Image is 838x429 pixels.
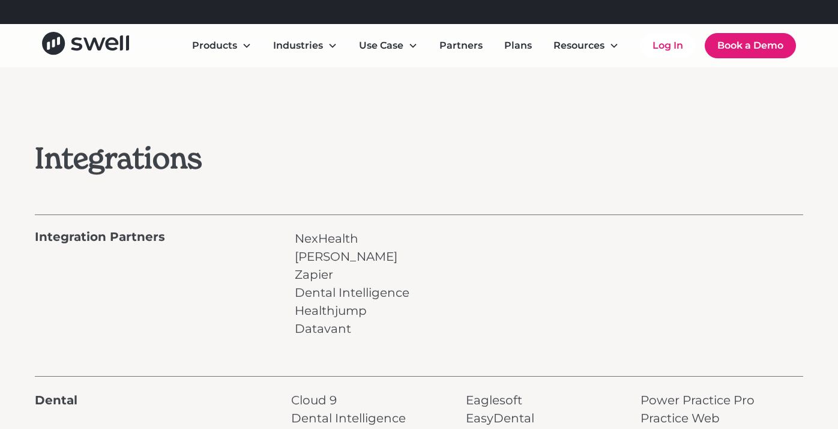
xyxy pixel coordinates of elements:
a: home [42,32,129,59]
div: Industries [273,38,323,53]
div: Products [182,34,261,58]
div: Dental [35,391,77,409]
div: Resources [553,38,604,53]
a: Plans [495,34,541,58]
div: Use Case [349,34,427,58]
div: Resources [544,34,628,58]
div: Industries [264,34,347,58]
h2: Integrations [35,141,496,176]
p: NexHealth [PERSON_NAME] Zapier Dental Intelligence Healthjump Datavant [295,230,409,338]
a: Partners [430,34,492,58]
a: Log In [641,34,695,58]
h3: Integration Partners [35,230,165,244]
a: Book a Demo [705,33,796,58]
div: Use Case [359,38,403,53]
div: Products [192,38,237,53]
